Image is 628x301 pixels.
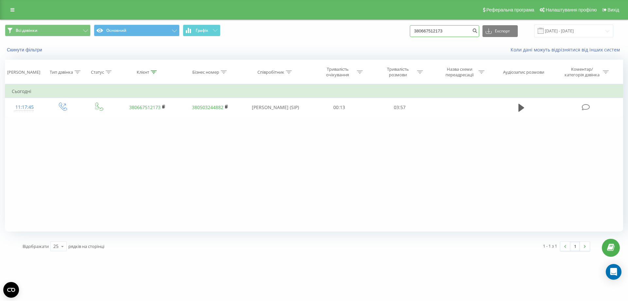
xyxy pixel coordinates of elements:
div: Назва схеми переадресації [442,66,477,78]
button: Скинути фільтри [5,47,45,53]
div: Статус [91,69,104,75]
div: Бізнес номер [192,69,219,75]
a: Коли дані можуть відрізнятися вiд інших систем [511,47,623,53]
button: Всі дзвінки [5,25,91,36]
div: 11:17:45 [12,101,37,114]
div: Співробітник [257,69,284,75]
td: Сьогодні [5,85,623,98]
button: Open CMP widget [3,282,19,298]
span: Реферальна програма [486,7,534,12]
td: [PERSON_NAME] (SIP) [241,98,309,117]
div: 25 [53,243,59,250]
button: Графік [183,25,220,36]
a: 1 [570,242,580,251]
input: Пошук за номером [410,25,479,37]
div: [PERSON_NAME] [7,69,40,75]
div: Аудіозапис розмови [503,69,544,75]
span: Всі дзвінки [16,28,37,33]
div: Тривалість очікування [320,66,355,78]
a: 380667512173 [129,104,161,110]
div: Коментар/категорія дзвінка [563,66,601,78]
span: Графік [196,28,208,33]
span: Налаштування профілю [546,7,597,12]
a: 380503244882 [192,104,223,110]
div: Клієнт [137,69,149,75]
div: Open Intercom Messenger [606,264,621,280]
button: Експорт [482,25,518,37]
div: 1 - 1 з 1 [543,243,557,249]
td: 00:13 [309,98,369,117]
td: 03:57 [369,98,429,117]
div: Тип дзвінка [50,69,73,75]
span: Відображати [23,243,49,249]
span: Вихід [608,7,619,12]
button: Основний [94,25,180,36]
div: Тривалість розмови [380,66,415,78]
span: рядків на сторінці [68,243,104,249]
